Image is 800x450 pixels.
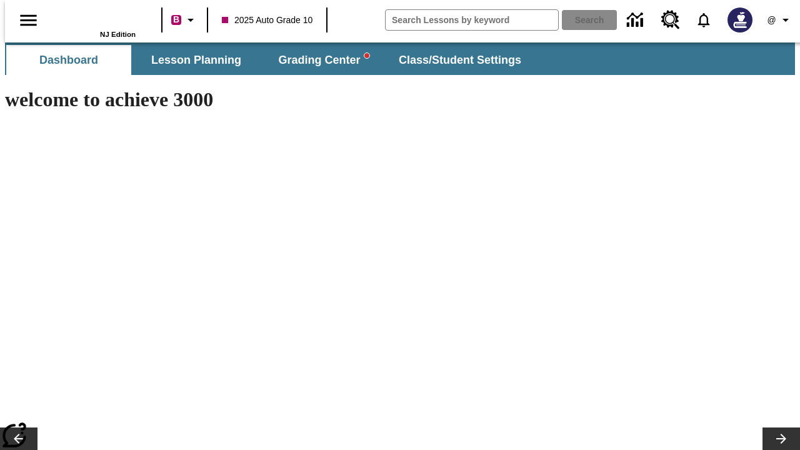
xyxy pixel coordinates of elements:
[619,3,654,37] a: Data Center
[5,42,795,75] div: SubNavbar
[399,53,521,67] span: Class/Student Settings
[6,45,131,75] button: Dashboard
[720,4,760,36] button: Select a new avatar
[654,3,687,37] a: Resource Center, Will open in new tab
[687,4,720,36] a: Notifications
[151,53,241,67] span: Lesson Planning
[166,9,203,31] button: Boost Class color is violet red. Change class color
[134,45,259,75] button: Lesson Planning
[762,427,800,450] button: Lesson carousel, Next
[10,2,47,39] button: Open side menu
[100,31,136,38] span: NJ Edition
[5,45,532,75] div: SubNavbar
[364,53,369,58] svg: writing assistant alert
[386,10,558,30] input: search field
[39,53,98,67] span: Dashboard
[727,7,752,32] img: Avatar
[5,88,545,111] h1: welcome to achieve 3000
[261,45,386,75] button: Grading Center
[54,4,136,38] div: Home
[54,6,136,31] a: Home
[389,45,531,75] button: Class/Student Settings
[222,14,312,27] span: 2025 Auto Grade 10
[278,53,369,67] span: Grading Center
[760,9,800,31] button: Profile/Settings
[173,12,179,27] span: B
[767,14,776,27] span: @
